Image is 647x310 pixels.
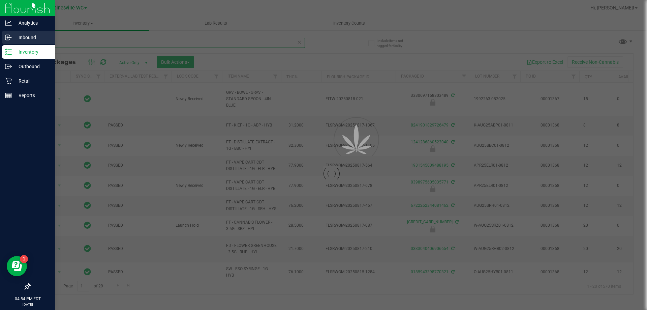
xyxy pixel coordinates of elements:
[3,302,52,307] p: [DATE]
[20,255,28,263] iframe: Resource center unread badge
[5,78,12,84] inline-svg: Retail
[5,34,12,41] inline-svg: Inbound
[12,33,52,41] p: Inbound
[12,48,52,56] p: Inventory
[12,77,52,85] p: Retail
[5,49,12,55] inline-svg: Inventory
[3,296,52,302] p: 04:54 PM EDT
[12,19,52,27] p: Analytics
[5,20,12,26] inline-svg: Analytics
[7,256,27,276] iframe: Resource center
[5,92,12,99] inline-svg: Reports
[5,63,12,70] inline-svg: Outbound
[12,91,52,100] p: Reports
[12,62,52,71] p: Outbound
